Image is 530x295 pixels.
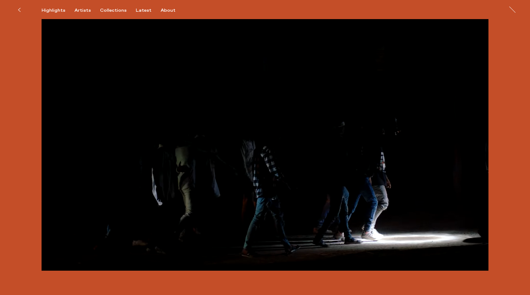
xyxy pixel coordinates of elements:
button: Latest [136,8,161,13]
div: Latest [136,8,151,13]
div: Collections [100,8,126,13]
div: About [161,8,175,13]
button: Highlights [42,8,74,13]
div: Artists [74,8,91,13]
button: Artists [74,8,100,13]
div: Highlights [42,8,65,13]
button: About [161,8,185,13]
button: Collections [100,8,136,13]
